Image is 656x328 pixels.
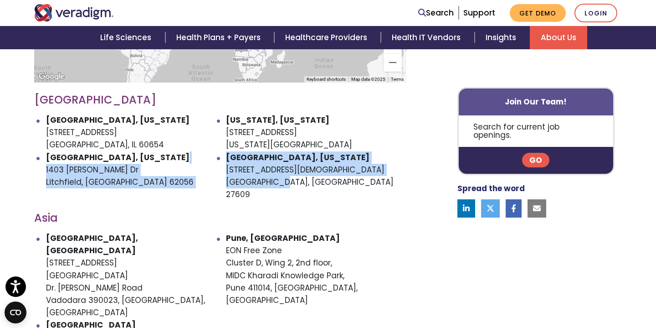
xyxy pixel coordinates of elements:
li: [STREET_ADDRESS] [GEOGRAPHIC_DATA] Dr. [PERSON_NAME] Road Vadodara 390023, [GEOGRAPHIC_DATA], [GE... [46,232,226,319]
li: EON Free Zone Cluster D, Wing 2, 2nd floor, MIDC Kharadi Knowledge Park, Pune 411014, [GEOGRAPHIC... [226,232,406,319]
a: Health Plans + Payers [165,26,274,49]
a: Terms (opens in new tab) [391,77,404,82]
a: Search [418,7,454,19]
h3: Asia [34,212,406,225]
a: Insights [475,26,530,49]
span: Map data ©2025 [351,77,385,82]
strong: [GEOGRAPHIC_DATA], [US_STATE] [46,152,190,163]
a: Health IT Vendors [381,26,474,49]
a: Get Demo [510,4,566,22]
img: Google [36,71,67,83]
img: Veradigm logo [34,4,114,21]
li: 1403 [PERSON_NAME] Dr Litchfield, [GEOGRAPHIC_DATA] 62056 [46,151,226,201]
a: Support [463,7,495,18]
button: Keyboard shortcuts [307,76,346,83]
li: [STREET_ADDRESS][DEMOGRAPHIC_DATA] [GEOGRAPHIC_DATA], [GEOGRAPHIC_DATA] 27609 [226,151,406,201]
button: Zoom out [384,53,402,72]
a: Login [574,4,617,22]
button: Open CMP widget [5,302,26,323]
a: Healthcare Providers [274,26,381,49]
h3: [GEOGRAPHIC_DATA] [34,94,406,107]
a: About Us [530,26,587,49]
li: [STREET_ADDRESS] [GEOGRAPHIC_DATA], IL 60654 [46,114,226,151]
strong: [GEOGRAPHIC_DATA], [GEOGRAPHIC_DATA] [46,233,138,256]
strong: [GEOGRAPHIC_DATA], [US_STATE] [46,115,190,125]
li: [STREET_ADDRESS] [US_STATE][GEOGRAPHIC_DATA] [226,114,406,151]
strong: Spread the word [457,183,525,194]
strong: Pune, [GEOGRAPHIC_DATA] [226,233,340,244]
strong: Join Our Team! [505,96,567,107]
a: Open this area in Google Maps (opens a new window) [36,71,67,83]
a: Life Sciences [89,26,165,49]
a: Go [522,153,549,168]
strong: [US_STATE], [US_STATE] [226,115,329,125]
p: Search for current job openings. [459,115,613,147]
strong: [GEOGRAPHIC_DATA], [US_STATE] [226,152,369,163]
